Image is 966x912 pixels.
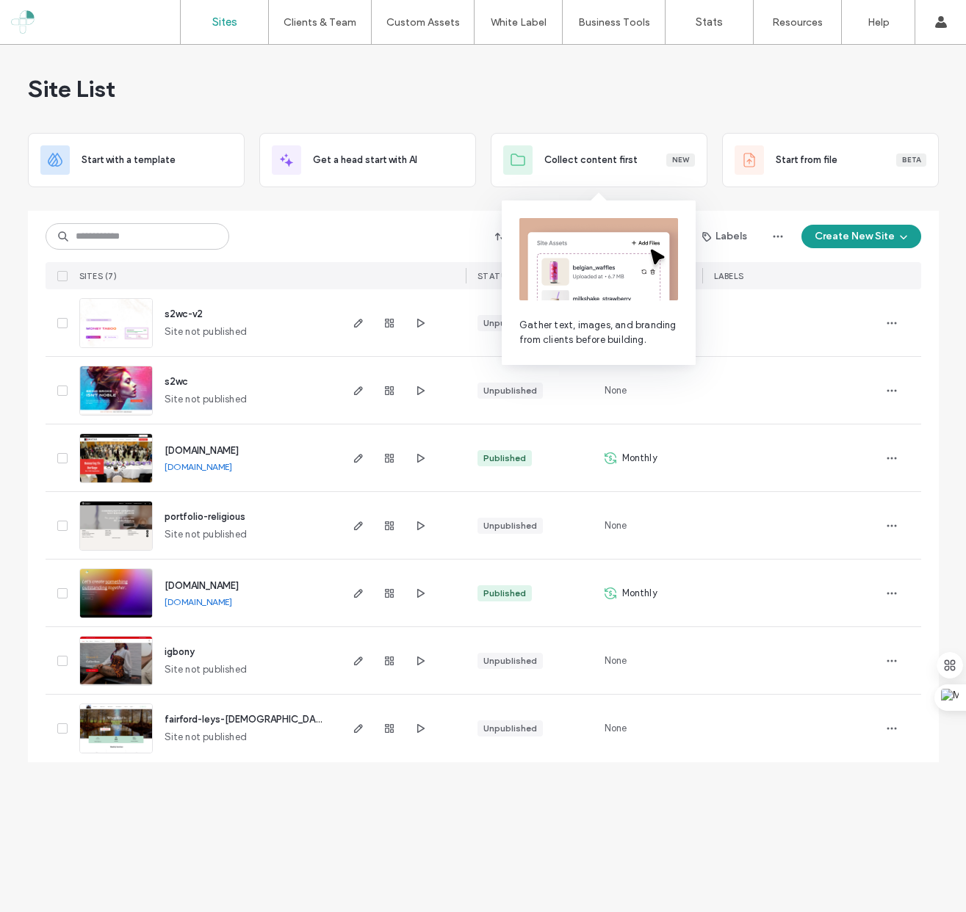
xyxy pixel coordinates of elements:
[622,586,657,601] span: Monthly
[165,580,239,591] a: [DOMAIN_NAME]
[578,16,650,29] label: Business Tools
[605,518,627,533] span: None
[165,308,203,319] a: s2wc-v2
[622,451,657,466] span: Monthly
[259,133,476,187] div: Get a head start with AI
[801,225,921,248] button: Create New Site
[165,730,248,745] span: Site not published
[165,646,195,657] a: igbony
[477,271,513,281] span: STATUS
[519,218,678,300] img: content-collection.png
[212,15,237,29] label: Sites
[605,654,627,668] span: None
[165,511,245,522] a: portfolio-religious
[483,316,537,330] div: Unpublished
[483,225,611,248] button: Created (Newest)
[313,153,417,167] span: Get a head start with AI
[491,133,707,187] div: Collect content firstNew
[714,271,744,281] span: LABELS
[483,384,537,397] div: Unpublished
[483,587,526,600] div: Published
[544,153,638,167] span: Collect content first
[28,133,245,187] div: Start with a template
[491,16,547,29] label: White Label
[605,721,627,736] span: None
[165,325,248,339] span: Site not published
[165,461,232,472] a: [DOMAIN_NAME]
[519,318,678,347] span: Gather text, images, and branding from clients before building.
[772,16,823,29] label: Resources
[386,16,460,29] label: Custom Assets
[868,16,890,29] label: Help
[483,452,526,465] div: Published
[28,74,115,104] span: Site List
[165,662,248,677] span: Site not published
[82,153,176,167] span: Start with a template
[165,596,232,607] a: [DOMAIN_NAME]
[896,153,926,167] div: Beta
[79,271,118,281] span: SITES (7)
[483,654,537,667] div: Unpublished
[689,225,760,248] button: Labels
[165,714,330,725] a: fairford-leys-[DEMOGRAPHIC_DATA]
[666,153,695,167] div: New
[722,133,939,187] div: Start from fileBeta
[776,153,837,167] span: Start from file
[165,445,239,456] a: [DOMAIN_NAME]
[605,383,627,398] span: None
[696,15,723,29] label: Stats
[165,527,248,542] span: Site not published
[165,392,248,407] span: Site not published
[284,16,356,29] label: Clients & Team
[483,722,537,735] div: Unpublished
[165,376,188,387] a: s2wc
[483,519,537,532] div: Unpublished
